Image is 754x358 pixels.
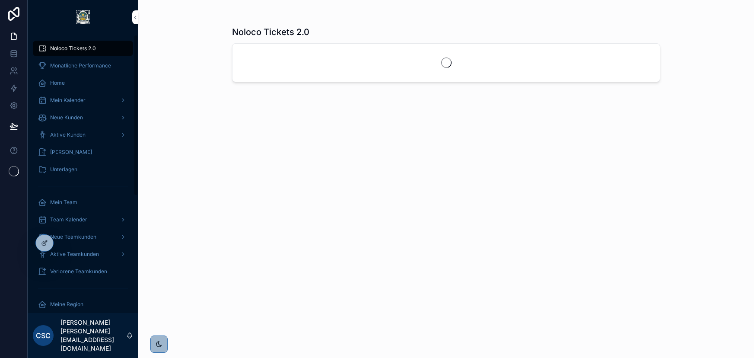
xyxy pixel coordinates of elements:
[50,45,96,52] span: Noloco Tickets 2.0
[50,268,107,275] span: Verlorene Teamkunden
[33,229,133,245] a: Neue Teamkunden
[50,114,83,121] span: Neue Kunden
[50,166,77,173] span: Unterlagen
[33,162,133,177] a: Unterlagen
[33,212,133,227] a: Team Kalender
[50,131,86,138] span: Aktive Kunden
[33,195,133,210] a: Mein Team
[50,149,92,156] span: [PERSON_NAME]
[33,246,133,262] a: Aktive Teamkunden
[50,97,86,104] span: Mein Kalender
[50,62,111,69] span: Monatliche Performance
[33,127,133,143] a: Aktive Kunden
[50,233,96,240] span: Neue Teamkunden
[60,318,126,353] p: [PERSON_NAME] [PERSON_NAME][EMAIL_ADDRESS][DOMAIN_NAME]
[33,264,133,279] a: Verlorene Teamkunden
[33,110,133,125] a: Neue Kunden
[33,75,133,91] a: Home
[50,216,87,223] span: Team Kalender
[33,297,133,312] a: Meine Region
[50,301,83,308] span: Meine Region
[28,35,138,313] div: scrollable content
[50,251,99,258] span: Aktive Teamkunden
[33,58,133,74] a: Monatliche Performance
[232,26,309,38] h1: Noloco Tickets 2.0
[36,330,51,341] span: CSc
[33,144,133,160] a: [PERSON_NAME]
[33,93,133,108] a: Mein Kalender
[50,199,77,206] span: Mein Team
[33,41,133,56] a: Noloco Tickets 2.0
[76,10,90,24] img: App logo
[50,80,65,86] span: Home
